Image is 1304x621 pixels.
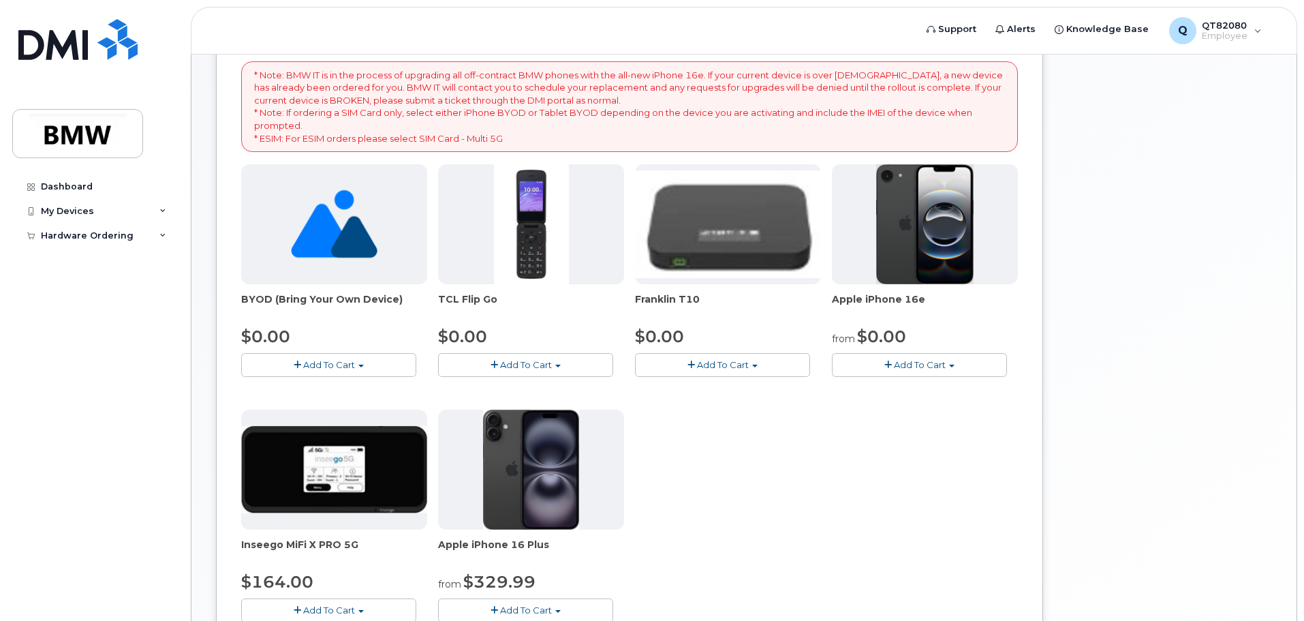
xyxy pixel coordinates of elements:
[500,359,552,370] span: Add To Cart
[438,538,624,565] div: Apple iPhone 16 Plus
[254,69,1005,145] p: * Note: BMW IT is in the process of upgrading all off-contract BMW phones with the all-new iPhone...
[857,327,906,346] span: $0.00
[1178,22,1187,39] span: Q
[876,164,974,284] img: iphone16e.png
[635,327,684,346] span: $0.00
[832,333,855,345] small: from
[241,572,313,592] span: $164.00
[241,327,290,346] span: $0.00
[1245,562,1294,611] iframe: Messenger Launcher
[494,164,569,284] img: TCL_FLIP_MODE.jpg
[832,292,1018,320] div: Apple iPhone 16e
[241,426,427,513] img: cut_small_inseego_5G.jpg
[1066,22,1149,36] span: Knowledge Base
[1202,20,1247,31] span: QT82080
[697,359,749,370] span: Add To Cart
[1007,22,1036,36] span: Alerts
[291,164,377,284] img: no_image_found-2caef05468ed5679b831cfe6fc140e25e0c280774317ffc20a367ab7fd17291e.png
[483,410,579,530] img: iphone_16_plus.png
[986,16,1045,43] a: Alerts
[1045,16,1158,43] a: Knowledge Base
[635,353,810,377] button: Add To Cart
[241,353,416,377] button: Add To Cart
[635,292,821,320] div: Franklin T10
[1160,17,1271,44] div: QT82080
[894,359,946,370] span: Add To Cart
[463,572,535,592] span: $329.99
[303,359,355,370] span: Add To Cart
[832,353,1007,377] button: Add To Cart
[917,16,986,43] a: Support
[438,578,461,590] small: from
[635,170,821,278] img: t10.jpg
[241,292,427,320] div: BYOD (Bring Your Own Device)
[438,292,624,320] div: TCL Flip Go
[938,22,976,36] span: Support
[500,605,552,616] span: Add To Cart
[438,353,613,377] button: Add To Cart
[303,605,355,616] span: Add To Cart
[1202,31,1247,42] span: Employee
[438,327,487,346] span: $0.00
[241,538,427,565] div: Inseego MiFi X PRO 5G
